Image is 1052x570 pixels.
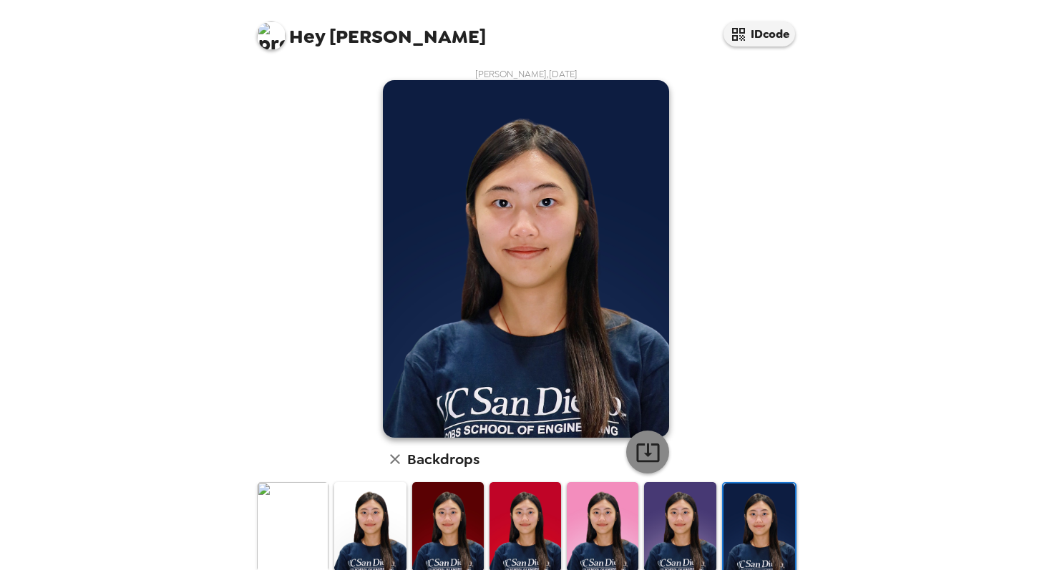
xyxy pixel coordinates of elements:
button: IDcode [724,21,795,46]
span: [PERSON_NAME] [257,14,486,46]
h6: Backdrops [407,448,479,471]
img: profile pic [257,21,286,50]
span: Hey [289,24,325,49]
img: user [383,80,669,438]
span: [PERSON_NAME] , [DATE] [475,68,578,80]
